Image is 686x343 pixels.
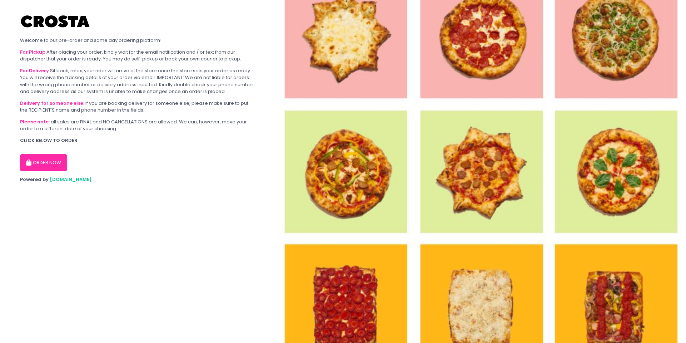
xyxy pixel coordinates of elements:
[50,176,92,183] a: [DOMAIN_NAME]
[20,100,254,114] div: If you are booking delivery for someone else, please make sure to put the RECIPIENT'S name and ph...
[20,118,254,132] div: all sales are FINAL and NO CANCELLATIONS are allowed. We can, however, move your order to a diffe...
[20,37,254,44] div: Welcome to our pre-order and same day ordering platform!
[20,154,67,171] button: ORDER NOW
[20,100,84,107] b: Delivery for someone else:
[20,67,49,74] b: For Delivery
[20,118,50,125] b: Please note:
[20,11,91,32] img: Crosta Pizzeria
[20,137,254,144] div: CLICK BELOW TO ORDER
[20,49,254,63] div: After placing your order, kindly wait for the email notification and / or text from our dispatche...
[20,49,45,55] b: For Pickup
[20,67,254,95] div: Sit back, relax, your rider will arrive at the store once the store sets your order as ready. You...
[20,176,254,183] div: Powered by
